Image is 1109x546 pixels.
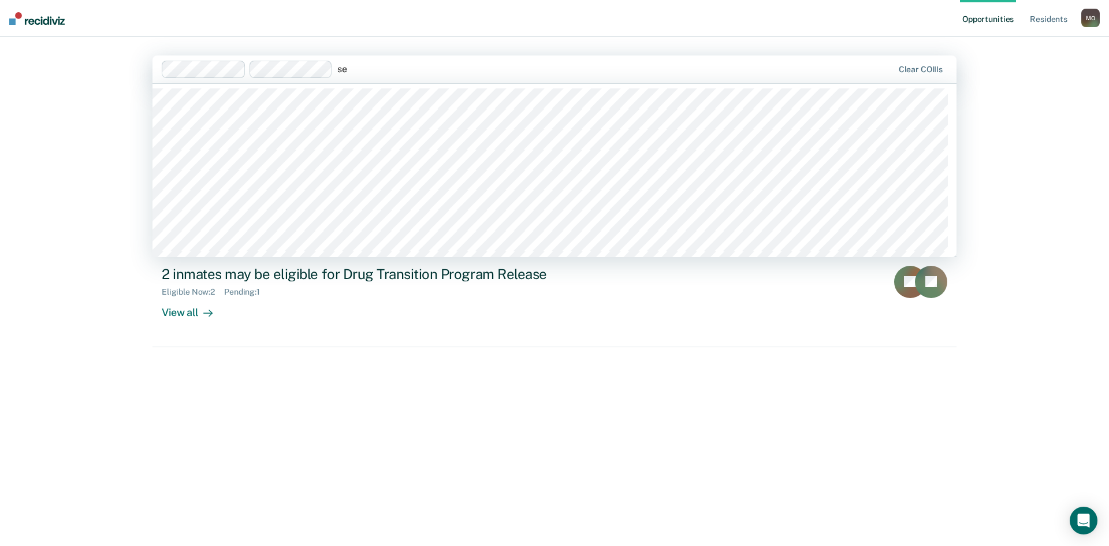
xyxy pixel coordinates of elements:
div: Open Intercom Messenger [1070,507,1097,534]
div: Pending : 1 [224,287,269,297]
div: 2 inmates may be eligible for Drug Transition Program Release [162,266,567,283]
div: M O [1081,9,1100,27]
div: View all [162,296,226,319]
div: Eligible Now : 2 [162,287,224,297]
img: Recidiviz [9,12,65,25]
a: 2 inmates may be eligible for Drug Transition Program ReleaseEligible Now:2Pending:1View all [152,257,957,347]
div: Clear COIIIs [899,65,943,75]
button: MO [1081,9,1100,27]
